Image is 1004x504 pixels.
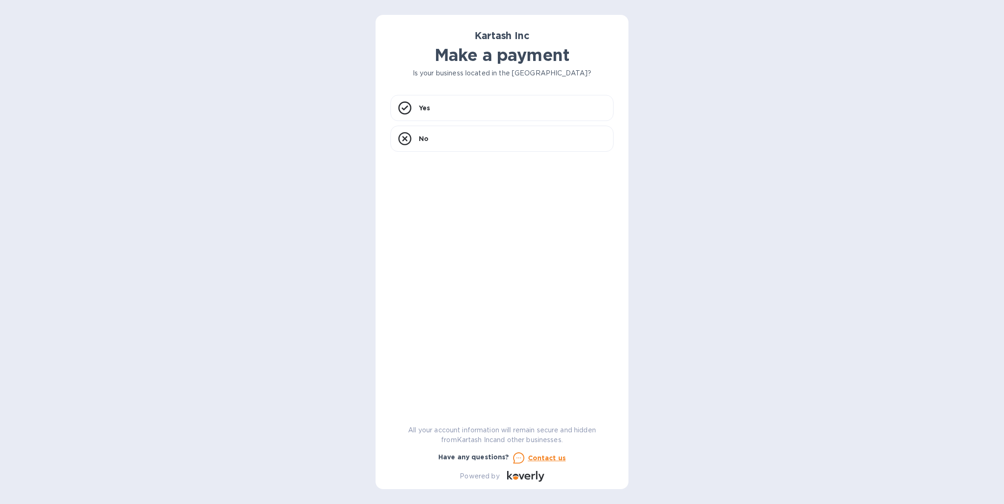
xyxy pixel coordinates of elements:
b: Kartash Inc [475,30,529,41]
p: Yes [419,103,430,113]
u: Contact us [528,454,566,462]
p: All your account information will remain secure and hidden from Kartash Inc and other businesses. [390,425,614,445]
p: No [419,134,429,143]
h1: Make a payment [390,45,614,65]
p: Powered by [460,471,499,481]
p: Is your business located in the [GEOGRAPHIC_DATA]? [390,68,614,78]
b: Have any questions? [438,453,509,461]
